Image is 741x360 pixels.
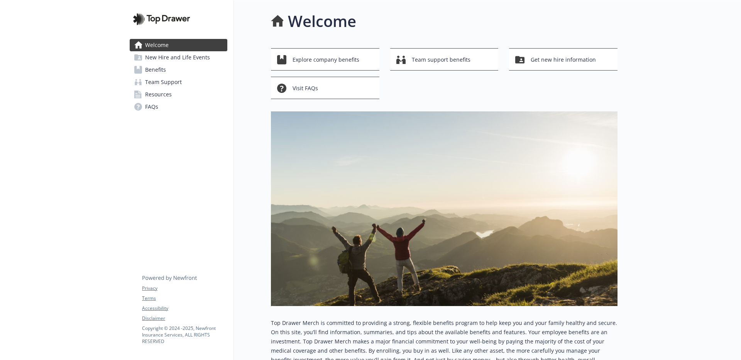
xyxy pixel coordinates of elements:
[142,285,227,292] a: Privacy
[145,88,172,101] span: Resources
[271,48,379,71] button: Explore company benefits
[531,52,596,67] span: Get new hire information
[412,52,470,67] span: Team support benefits
[293,52,359,67] span: Explore company benefits
[145,64,166,76] span: Benefits
[145,76,182,88] span: Team Support
[145,51,210,64] span: New Hire and Life Events
[142,325,227,345] p: Copyright © 2024 - 2025 , Newfront Insurance Services, ALL RIGHTS RESERVED
[142,315,227,322] a: Disclaimer
[509,48,617,71] button: Get new hire information
[145,39,169,51] span: Welcome
[142,295,227,302] a: Terms
[130,39,227,51] a: Welcome
[288,10,356,33] h1: Welcome
[130,101,227,113] a: FAQs
[130,64,227,76] a: Benefits
[130,88,227,101] a: Resources
[145,101,158,113] span: FAQs
[130,76,227,88] a: Team Support
[390,48,499,71] button: Team support benefits
[293,81,318,96] span: Visit FAQs
[271,77,379,99] button: Visit FAQs
[142,305,227,312] a: Accessibility
[130,51,227,64] a: New Hire and Life Events
[271,111,617,306] img: overview page banner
